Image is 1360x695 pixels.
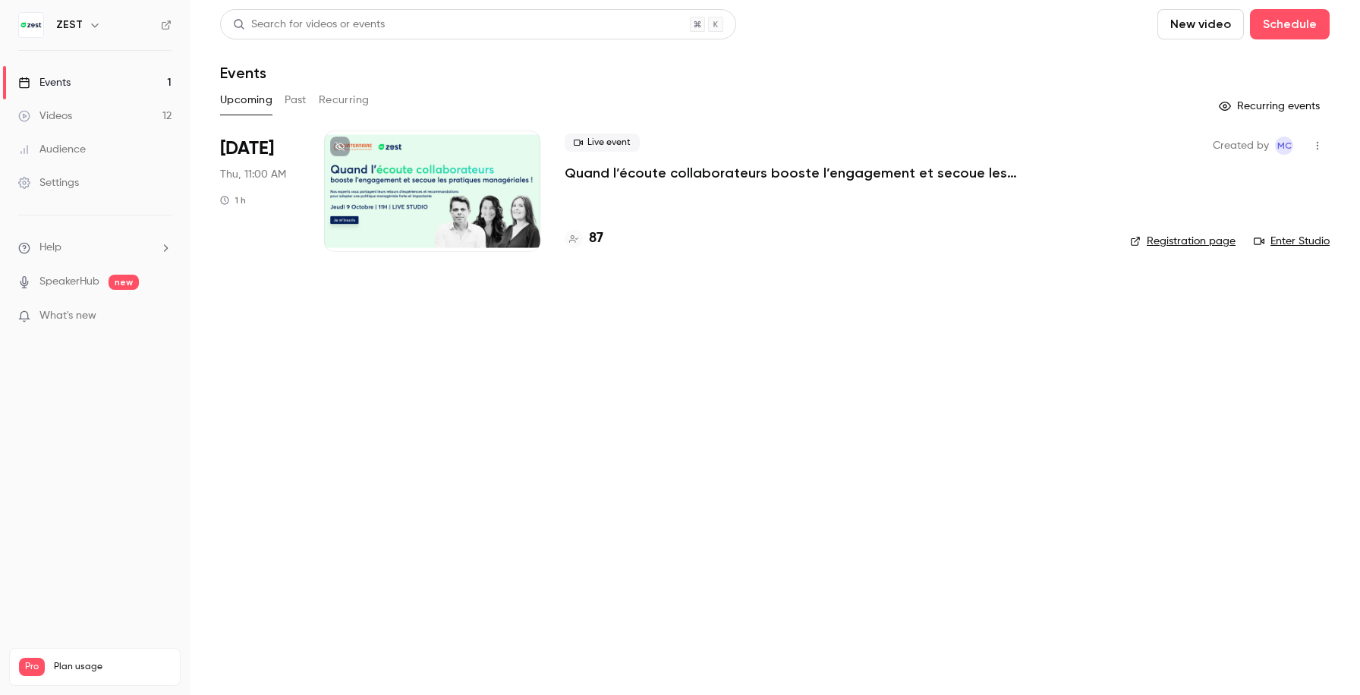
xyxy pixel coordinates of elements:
div: Audience [18,142,86,157]
span: Pro [19,658,45,676]
span: Thu, 11:00 AM [220,167,286,182]
li: help-dropdown-opener [18,240,172,256]
div: Events [18,75,71,90]
span: Plan usage [54,661,171,673]
button: Recurring events [1212,94,1330,118]
span: Help [39,240,61,256]
div: Videos [18,108,72,124]
span: Created by [1213,137,1269,155]
button: Upcoming [220,88,272,112]
iframe: Noticeable Trigger [153,310,172,323]
div: 1 h [220,194,246,206]
div: Oct 9 Thu, 11:00 AM (Europe/Paris) [220,131,300,252]
h4: 87 [589,228,603,249]
button: Schedule [1250,9,1330,39]
span: [DATE] [220,137,274,161]
button: Past [285,88,307,112]
span: What's new [39,308,96,324]
h1: Events [220,64,266,82]
span: new [109,275,139,290]
span: Marie Cannaferina [1275,137,1293,155]
span: Live event [565,134,640,152]
h6: ZEST [56,17,83,33]
button: New video [1157,9,1244,39]
a: SpeakerHub [39,274,99,290]
div: Search for videos or events [233,17,385,33]
span: MC [1277,137,1292,155]
img: ZEST [19,13,43,37]
div: Settings [18,175,79,190]
a: 87 [565,228,603,249]
button: Recurring [319,88,370,112]
a: Enter Studio [1254,234,1330,249]
a: Registration page [1130,234,1236,249]
a: Quand l’écoute collaborateurs booste l’engagement et secoue les pratiques managériales ! [565,164,1020,182]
